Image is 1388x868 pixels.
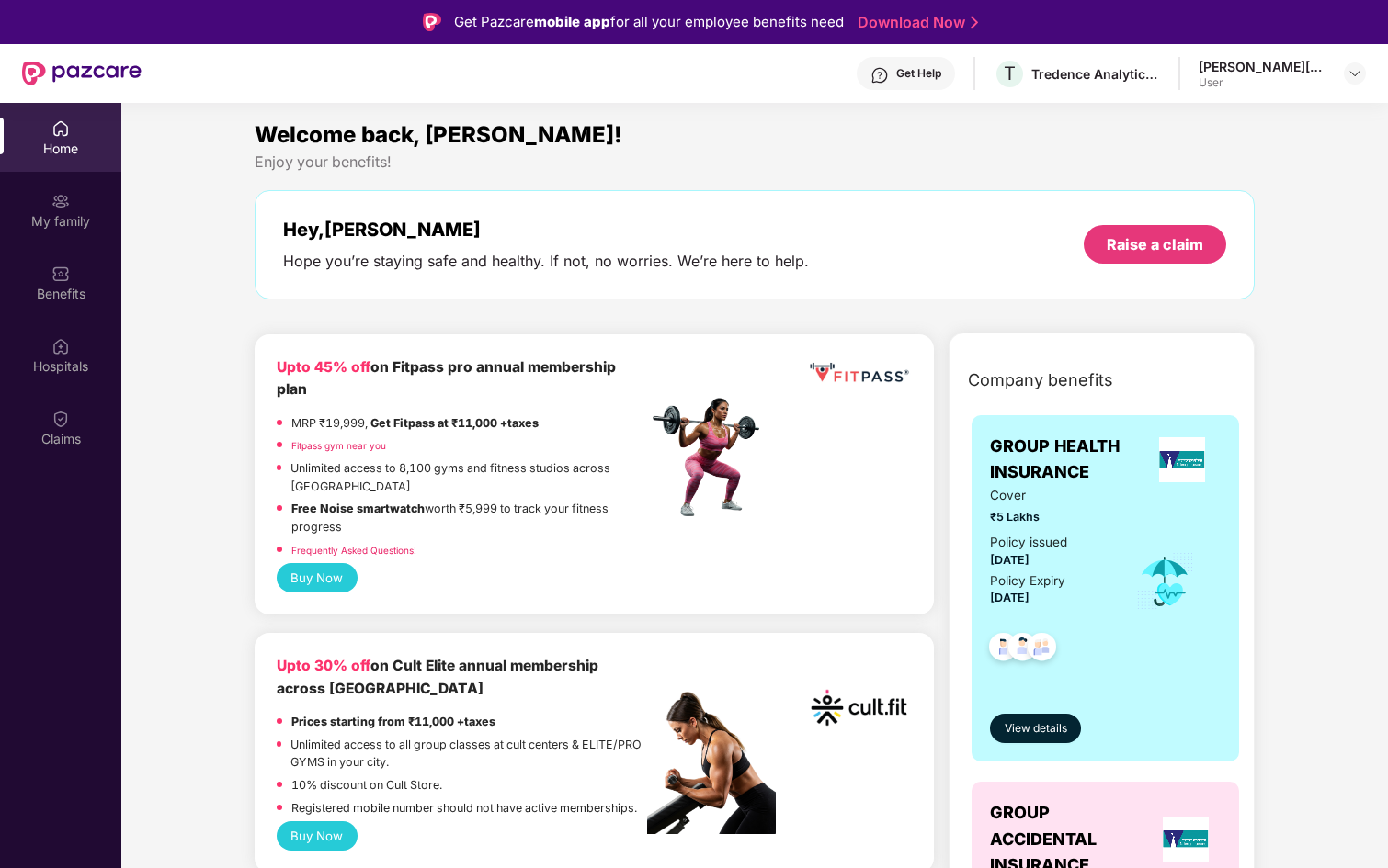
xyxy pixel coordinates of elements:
[277,657,370,674] b: Upto 30% off
[858,13,973,32] a: Download Now
[990,508,1110,526] span: ₹5 Lakhs
[51,192,70,210] img: svg+xml;base64,PHN2ZyB3aWR0aD0iMjAiIGhlaWdodD0iMjAiIHZpZXdCb3g9IjAgMCAyMCAyMCIgZmlsbD0ibm9uZSIgeG...
[1135,551,1195,612] img: icon
[647,393,776,522] img: fpp.png
[990,533,1067,552] div: Policy issued
[1159,437,1205,482] img: insurerLogo
[291,502,425,515] strong: Free Noise smartwatch
[22,62,142,85] img: New Pazcare Logo
[870,66,889,85] img: svg+xml;base64,PHN2ZyBpZD0iSGVscC0zMngzMiIgeG1sbnM9Imh0dHA6Ly93d3cudzMub3JnLzIwMDAvc3ZnIiB3aWR0aD...
[896,66,941,81] div: Get Help
[990,591,1030,604] span: [DATE]
[990,486,1110,505] span: Cover
[51,119,70,138] img: svg+xml;base64,PHN2ZyBpZD0iSG9tZSIgeG1sbnM9Imh0dHA6Ly93d3cudzMub3JnLzIwMDAvc3ZnIiB3aWR0aD0iMjAiIG...
[291,715,495,728] strong: Prices starting from ₹11,000 +taxes
[971,13,978,32] img: Stroke
[255,152,1255,172] div: Enjoy your benefits!
[990,571,1065,591] div: Policy Expiry
[51,265,70,283] img: svg+xml;base64,PHN2ZyBpZD0iQmVuZWZpdHMiIHhtbG5zPSJodHRwOi8vd3d3LnczLm9yZy8yMDAwL3N2ZyIgd2lkdGg9Ij...
[290,736,647,772] p: Unlimited access to all group classes at cult centers & ELITE/PRO GYMS in your city.
[423,13,441,31] img: Logo
[534,13,610,30] strong: mobile app
[981,627,1026,672] img: svg+xml;base64,PHN2ZyB4bWxucz0iaHR0cDovL3d3dy53My5vcmcvMjAwMC9zdmciIHdpZHRoPSI0OC45NDMiIGhlaWdodD...
[806,655,912,761] img: cult.png
[291,776,442,795] p: 10% discount on Cult Store.
[806,356,912,389] img: fppp.png
[1005,720,1067,738] span: View details
[1019,627,1064,672] img: svg+xml;base64,PHN2ZyB4bWxucz0iaHR0cDovL3d3dy53My5vcmcvMjAwMC9zdmciIHdpZHRoPSI0OC45NDMiIGhlaWdodD...
[990,434,1144,486] span: GROUP HEALTH INSURANCE
[291,416,368,430] del: MRP ₹19,999,
[1004,62,1016,85] span: T
[283,252,809,271] div: Hope you’re staying safe and healthy. If not, no worries. We’re here to help.
[1031,65,1160,83] div: Tredence Analytics Solutions Private Limited
[277,563,358,592] button: Buy Now
[968,367,1113,393] span: Company benefits
[291,545,416,556] a: Frequently Asked Questions!
[1199,75,1327,90] div: User
[1348,66,1362,81] img: svg+xml;base64,PHN2ZyBpZD0iRHJvcGRvd24tMzJ4MzIiIHhtbG5zPSJodHRwOi8vd3d3LnczLm9yZy8yMDAwL3N2ZyIgd2...
[291,500,647,535] p: worth ₹5,999 to track your fitness progress
[454,11,844,33] div: Get Pazcare for all your employee benefits need
[51,410,70,428] img: svg+xml;base64,PHN2ZyBpZD0iQ2xhaW0iIHhtbG5zPSJodHRwOi8vd3d3LnczLm9yZy8yMDAwL3N2ZyIgd2lkdGg9IjIwIi...
[290,459,647,495] p: Unlimited access to 8,100 gyms and fitness studios across [GEOGRAPHIC_DATA]
[51,337,70,355] img: svg+xml;base64,PHN2ZyBpZD0iSG9zcGl0YWxzIiB4bWxucz0iaHR0cDovL3d3dy53My5vcmcvMjAwMC9zdmciIHdpZHRoPS...
[283,219,809,241] div: Hey, [PERSON_NAME]
[1000,627,1045,672] img: svg+xml;base64,PHN2ZyB4bWxucz0iaHR0cDovL3d3dy53My5vcmcvMjAwMC9zdmciIHdpZHRoPSI0OC45NDMiIGhlaWdodD...
[1163,817,1209,862] img: insurerLogo
[277,358,370,376] b: Upto 45% off
[291,799,637,817] p: Registered mobile number should not have active memberships.
[291,440,386,451] a: Fitpass gym near you
[277,358,616,398] b: on Fitpass pro annual membership plan
[990,714,1081,743] button: View details
[647,692,776,834] img: pc2.png
[255,121,622,148] span: Welcome back, [PERSON_NAME]!
[1199,58,1327,75] div: [PERSON_NAME][DATE]
[1107,234,1203,254] div: Raise a claim
[370,416,539,430] strong: Get Fitpass at ₹11,000 +taxes
[277,821,358,851] button: Buy Now
[990,553,1030,567] span: [DATE]
[277,657,598,696] b: on Cult Elite annual membership across [GEOGRAPHIC_DATA]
